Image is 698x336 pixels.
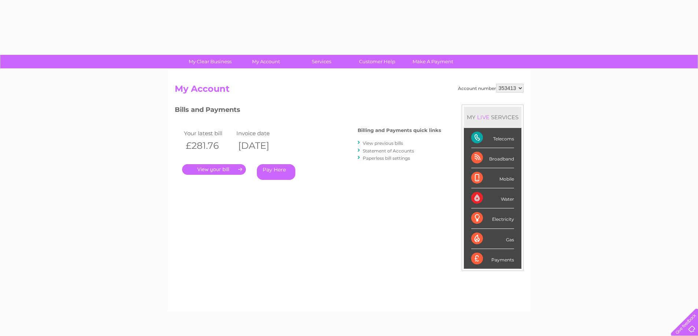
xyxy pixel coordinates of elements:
div: MY SERVICES [464,107,521,128]
th: £281.76 [182,138,235,153]
a: My Clear Business [180,55,240,68]
a: Paperless bill settings [363,155,410,161]
h4: Billing and Payments quick links [358,128,441,133]
a: Make A Payment [403,55,463,68]
a: My Account [236,55,296,68]
a: View previous bills [363,140,403,146]
a: Pay Here [257,164,295,180]
a: Statement of Accounts [363,148,414,154]
td: Invoice date [234,128,287,138]
div: Water [471,188,514,208]
a: . [182,164,246,175]
th: [DATE] [234,138,287,153]
div: Payments [471,249,514,269]
a: Customer Help [347,55,407,68]
div: Broadband [471,148,514,168]
h3: Bills and Payments [175,105,441,117]
div: Gas [471,229,514,249]
div: Account number [458,84,524,93]
div: Electricity [471,208,514,229]
h2: My Account [175,84,524,98]
div: Telecoms [471,128,514,148]
a: Services [291,55,352,68]
td: Your latest bill [182,128,235,138]
div: LIVE [476,114,491,121]
div: Mobile [471,168,514,188]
